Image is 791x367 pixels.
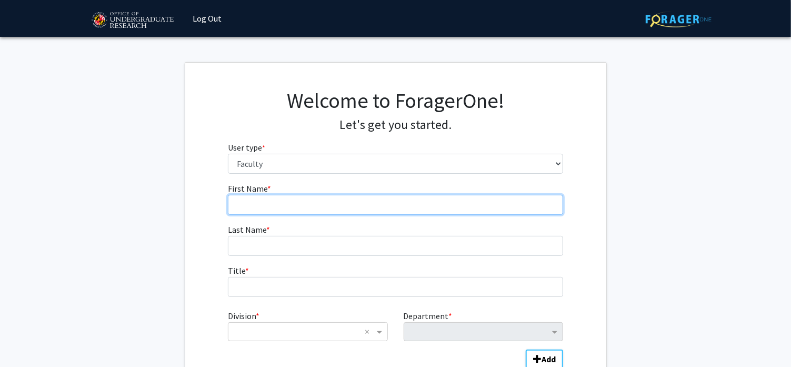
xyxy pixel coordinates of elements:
[646,11,712,27] img: ForagerOne Logo
[228,88,563,113] h1: Welcome to ForagerOne!
[8,320,45,359] iframe: Chat
[228,183,267,194] span: First Name
[404,322,563,341] ng-select: Department
[228,224,266,235] span: Last Name
[220,310,395,341] div: Division
[228,141,265,154] label: User type
[228,322,387,341] ng-select: Division
[228,265,245,276] span: Title
[542,354,556,364] b: Add
[228,117,563,133] h4: Let's get you started.
[88,7,177,34] img: University of Maryland Logo
[365,325,374,338] span: Clear all
[396,310,571,341] div: Department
